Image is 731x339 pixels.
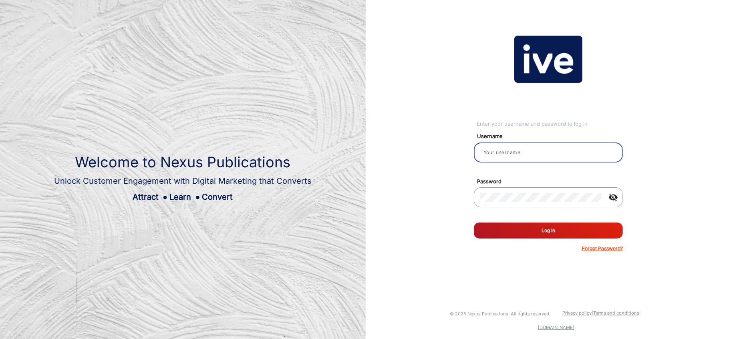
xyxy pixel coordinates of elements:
small: © 2025 Nexus Publications. All rights reserved. [450,311,550,317]
img: vmg-logo [514,36,582,83]
a: Privacy policy [562,310,592,316]
mat-icon: visibility_off [604,193,623,202]
input: Your username [480,148,616,157]
h1: Welcome to Nexus Publications [54,154,312,171]
div: Unlock Customer Engagement with Digital Marketing that Converts [54,175,312,187]
mat-label: Username [471,132,632,140]
mat-label: Password [471,178,632,186]
div: Enter your username and password to log in [477,120,623,128]
span: ● [163,192,167,202]
a: [DOMAIN_NAME] [538,325,574,330]
div: Attract Learn Convert [54,191,312,203]
span: ● [195,192,200,202]
a: Terms and conditions [593,310,639,316]
button: Log In [474,223,623,239]
p: Forgot Password? [582,245,623,252]
a: | [592,310,593,316]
